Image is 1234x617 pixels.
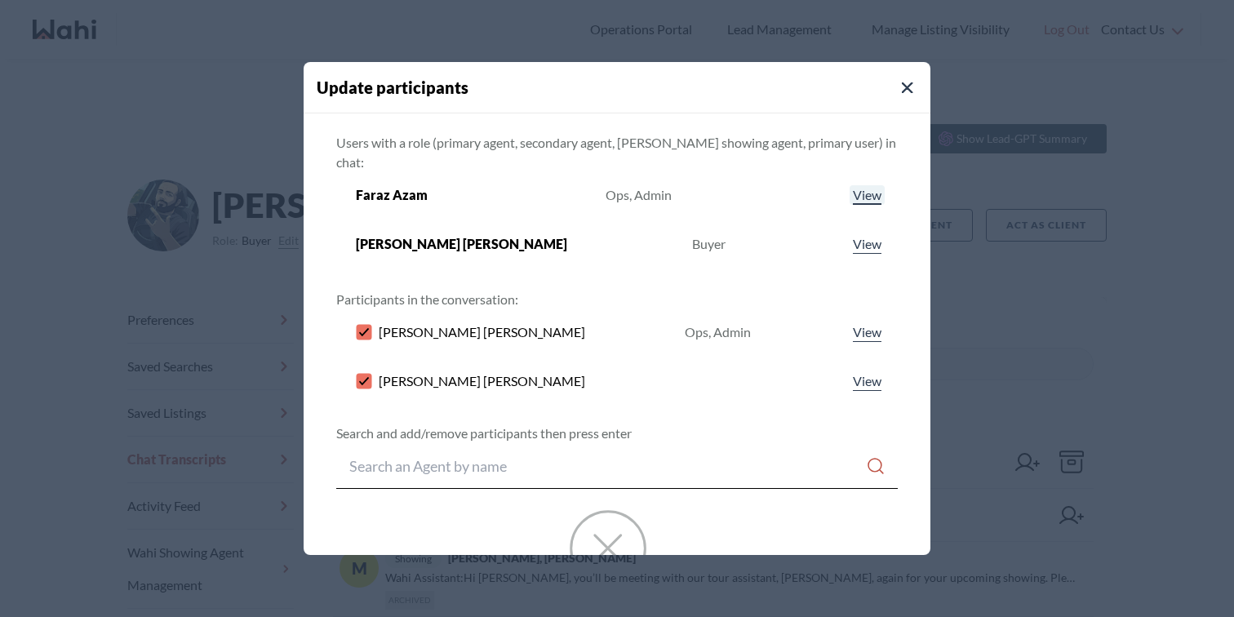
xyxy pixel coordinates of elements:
span: Faraz Azam [356,185,428,205]
div: Ops, Admin [685,322,751,342]
div: Ops, Admin [606,185,672,205]
span: Users with a role (primary agent, secondary agent, [PERSON_NAME] showing agent, primary user) in ... [336,135,896,170]
span: [PERSON_NAME] [PERSON_NAME] [356,234,567,254]
p: Search and add/remove participants then press enter [336,424,898,443]
a: View profile [850,371,885,391]
h4: Update participants [317,75,930,100]
div: Buyer [692,234,726,254]
a: View profile [850,234,885,254]
a: View profile [850,322,885,342]
span: Participants in the conversation: [336,291,518,307]
span: [PERSON_NAME] [PERSON_NAME] [379,322,585,342]
a: View profile [850,185,885,205]
button: Close Modal [898,78,917,98]
span: [PERSON_NAME] [PERSON_NAME] [379,371,585,391]
input: Search input [349,451,866,481]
